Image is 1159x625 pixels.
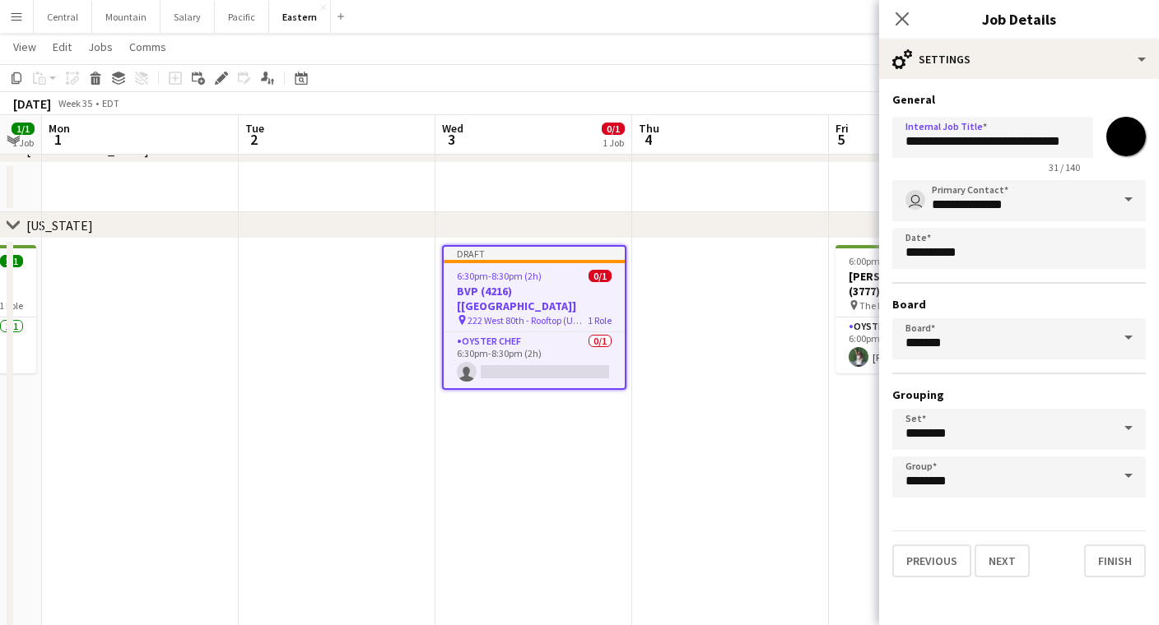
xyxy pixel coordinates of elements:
[46,36,78,58] a: Edit
[588,314,612,326] span: 1 Role
[859,299,913,312] span: The Foundry
[440,130,463,149] span: 3
[602,123,625,135] span: 0/1
[269,1,331,33] button: Eastern
[1036,161,1093,174] span: 31 / 140
[215,1,269,33] button: Pacific
[833,130,849,149] span: 5
[46,130,70,149] span: 1
[836,317,1020,373] app-card-role: Oyster Chef1/16:00pm-7:00pm (1h)[PERSON_NAME]
[836,269,1020,299] h3: [PERSON_NAME] Events (3777) [[GEOGRAPHIC_DATA]]
[12,123,35,135] span: 1/1
[879,39,1159,79] div: Settings
[26,217,93,234] div: [US_STATE]
[92,1,161,33] button: Mountain
[444,332,625,388] app-card-role: Oyster Chef0/16:30pm-8:30pm (2h)
[892,387,1146,402] h3: Grouping
[836,121,849,136] span: Fri
[975,544,1030,577] button: Next
[589,270,612,282] span: 0/1
[1084,544,1146,577] button: Finish
[468,314,588,326] span: 222 West 80th - Rooftop (UWS)
[129,39,166,54] span: Comms
[442,245,626,390] app-job-card: Draft6:30pm-8:30pm (2h)0/1BVP (4216) [[GEOGRAPHIC_DATA]] 222 West 80th - Rooftop (UWS)1 RoleOyste...
[123,36,173,58] a: Comms
[444,284,625,313] h3: BVP (4216) [[GEOGRAPHIC_DATA]]
[603,137,624,149] div: 1 Job
[892,92,1146,107] h3: General
[81,36,119,58] a: Jobs
[639,121,659,136] span: Thu
[245,121,264,136] span: Tue
[7,36,43,58] a: View
[13,95,51,112] div: [DATE]
[636,130,659,149] span: 4
[49,121,70,136] span: Mon
[444,247,625,260] div: Draft
[849,255,933,267] span: 6:00pm-7:00pm (1h)
[892,297,1146,312] h3: Board
[243,130,264,149] span: 2
[12,137,34,149] div: 1 Job
[879,8,1159,30] h3: Job Details
[457,270,542,282] span: 6:30pm-8:30pm (2h)
[53,39,72,54] span: Edit
[836,245,1020,373] app-job-card: 6:00pm-7:00pm (1h)1/1[PERSON_NAME] Events (3777) [[GEOGRAPHIC_DATA]] The Foundry1 RoleOyster Chef...
[161,1,215,33] button: Salary
[54,97,95,109] span: Week 35
[442,121,463,136] span: Wed
[102,97,119,109] div: EDT
[34,1,92,33] button: Central
[13,39,36,54] span: View
[88,39,113,54] span: Jobs
[892,544,971,577] button: Previous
